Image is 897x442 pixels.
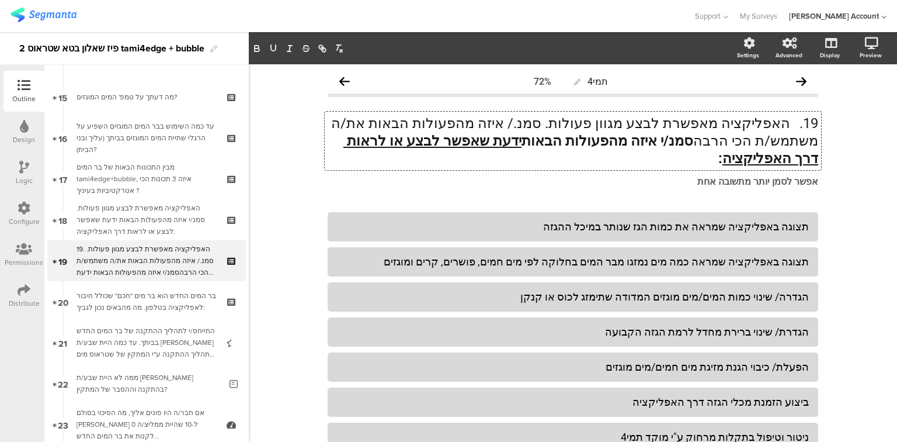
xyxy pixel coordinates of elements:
span: 18 [58,213,67,226]
p: 19. האפליקציה מאפשרת לבצע מגוון פעולות. סמנ./ איזה מהפעולות הבאות את/ה משתמש/ת הכי הרבה [328,115,818,167]
div: Logic [16,175,33,186]
div: ממה לא היית שבע/ת רצון בהתקנה וההסבר של המתקין? [77,372,221,395]
div: Distribute [9,298,40,309]
span: 17 [59,172,67,185]
a: 22 ממה לא היית שבע/ת [PERSON_NAME] בהתקנה וההסבר של המתקין? [47,363,246,404]
strong: סמנ/י איזה מהפעולות הבאות : [343,133,818,167]
div: עד כמה השימוש בבר המים המוגזים השפיע על הרגלי שתיית המים המוגזים בביתך (עליך ובני הבית)? [77,120,216,156]
span: 23 [58,418,68,431]
div: Design [13,134,35,145]
div: Permissions [5,257,43,268]
a: 18 האפליקציה מאפשרת לבצע מגוון פעולות. סמנ/י איזה מהפעולות הבאות ידעת שאפשר לבצע או לראות דרך האפ... [47,199,246,240]
span: 19 [58,254,67,267]
span: 16 [58,132,67,144]
div: Display [820,51,840,60]
u: ידעת שאפשר לבצע או לראות דרך האפליקציה [343,133,818,167]
div: בר המים החדש הוא בר מים "חכם" שכולל חיבור לאפליקציה בטלפון. מה מהבאים נכון לגביך: [77,290,216,313]
div: מבין התכונות הבאות של בר המים tami4edge+bubble, איזה 3 תכונות הכי אטרקטיביות בעיניך ? [77,161,216,196]
a: 17 מבין התכונות הבאות של בר המים tami4edge+bubble, איזה 3 תכונות הכי אטרקטיביות בעיניך ? [47,158,246,199]
a: 19 19. האפליקציה מאפשרת לבצע מגוון פעולות. סמנ./ איזה מהפעולות הבאות את/ה משתמש/ת הכי הרבהסמנ/י א... [47,240,246,281]
span: 22 [58,377,68,390]
div: האפליקציה מאפשרת לבצע מגוון פעולות. סמנ/י איזה מהפעולות הבאות ידעת שאפשר לבצע או לראות דרך האפליק... [77,202,216,237]
a: 21 התייחס/י לתהליך ההתקנה של בר המים החדש בביתך. עד כמה היית שבע/ת [PERSON_NAME] מתהליך ההתקנה ע"... [47,322,246,363]
div: Settings [737,51,759,60]
strong: אפשר לסמן יותר מתשובה אחת [697,176,818,187]
div: אם חבר/ה היו פונים אליך, מה הסיכוי בסולם שבין 0 ל-10 שהיית ממליצ/ה לקנות את בר המים החדש tami4edg... [77,407,216,442]
span: Support [695,11,721,22]
div: Preview [860,51,882,60]
div: תצוגה באפליקציה שמראה את כמות הגז שנותר במיכל ההגזה [337,220,809,233]
div: 2 פיז שאלון בטא שטראוס tami4edge + bubble [19,39,204,58]
div: תצוגה באפליקציה שמראה כמה מים נמזגו מבר המים בחלוקה לפי מים חמים, פושרים, קרים ומוגזים [337,255,809,268]
div: הגדרת/ שינוי ברירת מחדל לרמת הגזה הקבועה [337,325,809,339]
span: תמי4 [587,76,608,87]
div: [PERSON_NAME] Account [789,11,879,22]
div: 72% [534,76,551,87]
span: 15 [58,91,67,103]
div: הפעלת/ כיבוי הגנת מזיגת מים חמים/מים מוגזים [337,360,809,374]
div: ביצוע הזמנת מכלי הגזה דרך האפליקציה [337,395,809,409]
a: 20 בר המים החדש הוא בר מים "חכם" שכולל חיבור לאפליקציה בטלפון. מה מהבאים נכון לגביך: [47,281,246,322]
a: 15 מה דעתך על טמפ' המים המוגזים? [47,77,246,118]
div: מה דעתך על טמפ' המים המוגזים? [77,91,216,103]
span: 20 [58,295,68,308]
div: Advanced [776,51,802,60]
img: segmanta logo [11,8,77,22]
span: 21 [58,336,67,349]
a: 16 עד כמה השימוש בבר המים המוגזים השפיע על הרגלי שתיית המים המוגזים בביתך (עליך ובני הבית)? [47,118,246,158]
div: התייחס/י לתהליך ההתקנה של בר המים החדש בביתך. עד כמה היית שבע/ת רצון מתהליך ההתקנה ע"י המתקין של ... [77,325,216,360]
div: הגדרה/ שינוי כמות המים/מים מוגזים המדודה שתימזג לכוס או קנקן [337,290,809,303]
div: Configure [9,216,40,227]
div: Outline [12,94,36,104]
div: 19. האפליקציה מאפשרת לבצע מגוון פעולות. סמנ./ איזה מהפעולות הבאות את/ה משתמש/ת הכי הרבהסמנ/י איזה... [77,243,216,278]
